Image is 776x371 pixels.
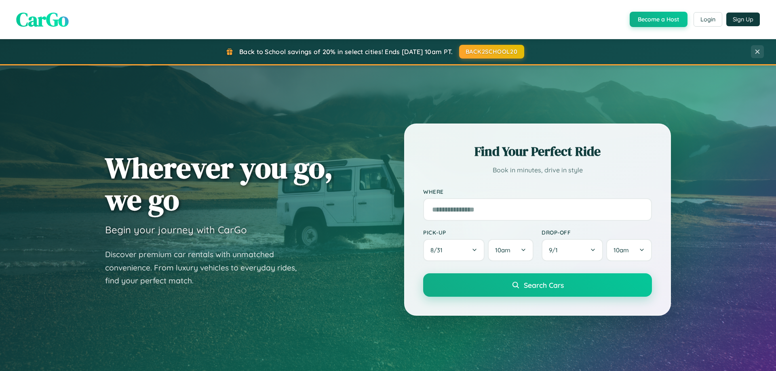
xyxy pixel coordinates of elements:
h2: Find Your Perfect Ride [423,143,652,160]
button: BACK2SCHOOL20 [459,45,524,59]
button: Login [694,12,722,27]
label: Drop-off [542,229,652,236]
button: 10am [606,239,652,261]
label: Pick-up [423,229,533,236]
button: Sign Up [726,13,760,26]
button: 8/31 [423,239,485,261]
span: 8 / 31 [430,246,447,254]
span: Back to School savings of 20% in select cities! Ends [DATE] 10am PT. [239,48,453,56]
span: CarGo [16,6,69,33]
p: Discover premium car rentals with unmatched convenience. From luxury vehicles to everyday rides, ... [105,248,307,287]
label: Where [423,188,652,195]
h1: Wherever you go, we go [105,152,333,216]
p: Book in minutes, drive in style [423,164,652,176]
button: Search Cars [423,273,652,297]
span: 9 / 1 [549,246,562,254]
button: 9/1 [542,239,603,261]
button: Become a Host [630,12,687,27]
span: Search Cars [524,281,564,289]
span: 10am [495,246,510,254]
h3: Begin your journey with CarGo [105,224,247,236]
button: 10am [488,239,533,261]
span: 10am [614,246,629,254]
